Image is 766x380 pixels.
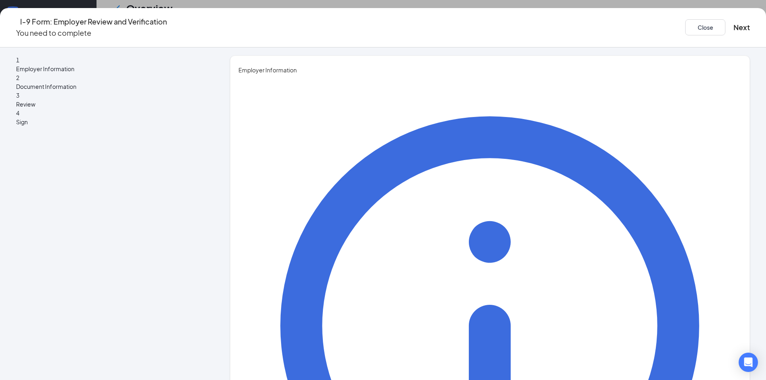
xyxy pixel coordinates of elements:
[16,100,199,109] span: Review
[16,74,19,81] span: 2
[685,19,725,35] button: Close
[16,56,19,64] span: 1
[16,117,199,126] span: Sign
[16,109,19,117] span: 4
[16,92,19,99] span: 3
[16,64,199,73] span: Employer Information
[20,16,167,27] h4: I-9 Form: Employer Review and Verification
[16,27,167,39] p: You need to complete
[238,66,741,74] span: Employer Information
[739,353,758,372] div: Open Intercom Messenger
[16,82,199,91] span: Document Information
[733,22,750,33] button: Next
